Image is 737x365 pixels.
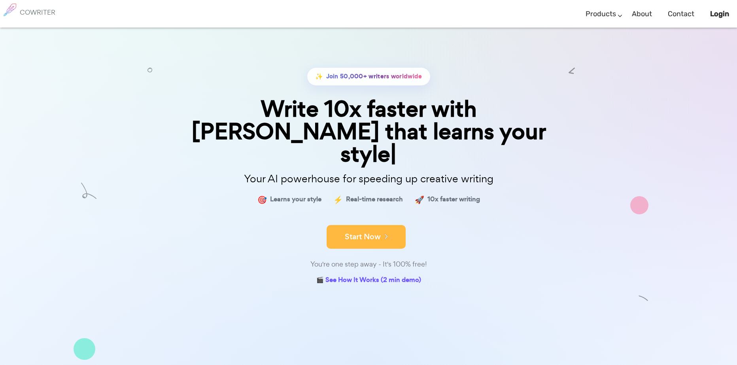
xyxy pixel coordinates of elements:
[333,194,343,205] span: ⚡
[427,194,480,205] span: 10x faster writing
[668,2,694,26] a: Contact
[81,186,96,202] img: shape
[171,98,566,166] div: Write 10x faster with [PERSON_NAME] that learns your style
[326,71,422,82] span: Join 50,000+ writers worldwide
[710,2,729,26] a: Login
[346,194,403,205] span: Real-time research
[316,274,421,287] a: 🎬 See How It Works (2 min demo)
[257,194,267,205] span: 🎯
[586,2,616,26] a: Products
[171,170,566,187] p: Your AI powerhouse for speeding up creative writing
[74,338,95,360] img: shape
[270,194,321,205] span: Learns your style
[171,259,566,270] div: You're one step away - It's 100% free!
[315,71,323,82] span: ✨
[710,9,729,18] b: Login
[415,194,424,205] span: 🚀
[639,297,648,306] img: shape
[20,9,55,16] h6: COWRITER
[630,196,648,214] img: shape
[569,65,575,71] img: shape
[147,65,152,70] img: shape
[327,225,406,249] button: Start Now
[632,2,652,26] a: About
